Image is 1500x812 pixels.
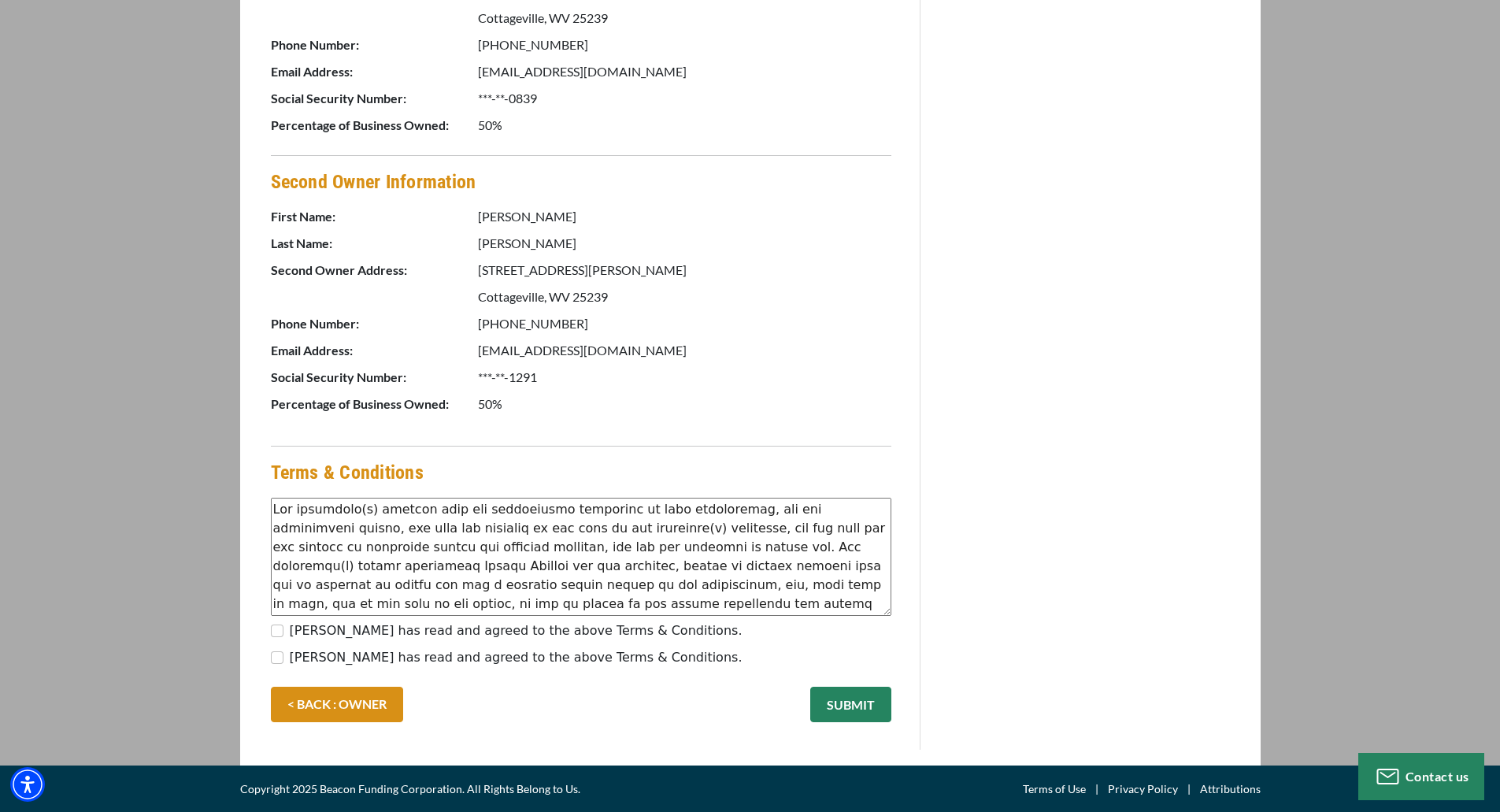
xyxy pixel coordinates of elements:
a: Terms of Use [1023,780,1086,799]
textarea: Lor ipsumdolo(s) ametcon adip eli seddoeiusmo temporinc ut labo etdoloremag, ali eni adminimveni ... [271,498,891,616]
p: Percentage of Business Owned: [271,116,476,135]
p: [EMAIL_ADDRESS][DOMAIN_NAME] [478,62,891,81]
p: Cottageville, WV 25239 [478,287,891,306]
h4: Terms & Conditions [271,459,424,486]
p: Percentage of Business Owned: [271,395,476,413]
span: | [1086,780,1108,799]
p: Social Security Number: [271,89,476,108]
div: Accessibility Menu [10,767,45,802]
p: [PHONE_NUMBER] [478,35,891,54]
p: [STREET_ADDRESS][PERSON_NAME] [478,261,891,280]
span: | [1178,780,1200,799]
p: [EMAIL_ADDRESS][DOMAIN_NAME] [478,341,891,360]
p: 50% [478,395,891,413]
a: Privacy Policy [1108,780,1178,799]
p: [PERSON_NAME] [478,207,891,226]
p: Email Address: [271,341,476,360]
button: SUBMIT [810,687,891,722]
h4: Second Owner Information [271,169,891,195]
label: [PERSON_NAME] has read and agreed to the above Terms & Conditions. [290,648,743,667]
span: Copyright 2025 Beacon Funding Corporation. All Rights Belong to Us. [240,780,580,799]
p: Email Address: [271,62,476,81]
a: Attributions [1200,780,1261,799]
p: Phone Number: [271,35,476,54]
p: Phone Number: [271,314,476,333]
p: Cottageville, WV 25239 [478,9,891,28]
label: [PERSON_NAME] has read and agreed to the above Terms & Conditions. [290,621,743,640]
span: Contact us [1406,769,1469,784]
p: Social Security Number: [271,368,476,387]
p: [PHONE_NUMBER] [478,314,891,333]
p: First Name: [271,207,476,226]
p: Second Owner Address: [271,261,476,280]
p: [PERSON_NAME] [478,234,891,253]
button: Contact us [1358,753,1484,800]
p: 50% [478,116,891,135]
p: Last Name: [271,234,476,253]
a: < BACK : OWNER [271,687,403,722]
